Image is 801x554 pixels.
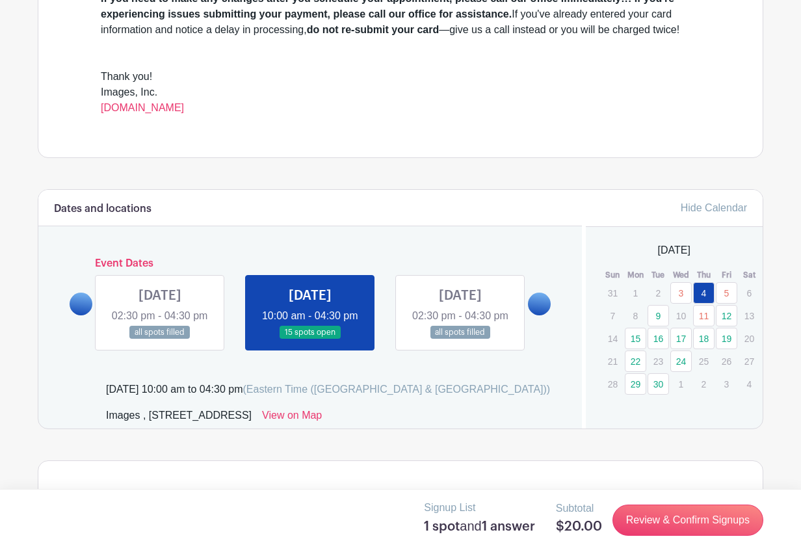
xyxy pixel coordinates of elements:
[262,408,322,429] a: View on Map
[424,518,534,534] h5: 1 spot 1 answer
[92,257,528,270] h6: Event Dates
[670,282,692,304] a: 3
[648,351,669,371] p: 23
[715,269,738,282] th: Fri
[101,69,700,85] div: Thank you!
[101,85,700,116] div: Images, Inc.
[625,328,646,349] a: 15
[601,269,624,282] th: Sun
[612,505,763,536] a: Review & Confirm Signups
[106,408,252,429] div: Images , [STREET_ADDRESS]
[625,350,646,372] a: 22
[602,374,624,394] p: 28
[556,519,602,534] h5: $20.00
[658,243,690,258] span: [DATE]
[647,269,670,282] th: Tue
[681,202,747,213] a: Hide Calendar
[602,328,624,349] p: 14
[670,306,692,326] p: 10
[625,306,646,326] p: 8
[692,269,715,282] th: Thu
[424,500,534,516] p: Signup List
[625,373,646,395] a: 29
[739,283,760,303] p: 6
[625,283,646,303] p: 1
[716,282,737,304] a: 5
[693,282,715,304] a: 4
[54,203,151,215] h6: Dates and locations
[602,351,624,371] p: 21
[670,269,692,282] th: Wed
[307,24,440,35] strong: do not re-submit your card
[648,373,669,395] a: 30
[624,269,647,282] th: Mon
[460,519,481,533] span: and
[739,328,760,349] p: 20
[602,306,624,326] p: 7
[738,269,761,282] th: Sat
[693,374,715,394] p: 2
[556,501,602,516] p: Subtotal
[693,305,715,326] a: 11
[739,351,760,371] p: 27
[716,351,737,371] p: 26
[101,102,184,113] a: [DOMAIN_NAME]
[648,283,669,303] p: 2
[739,374,760,394] p: 4
[716,328,737,349] a: 19
[670,328,692,349] a: 17
[243,384,550,395] span: (Eastern Time ([GEOGRAPHIC_DATA] & [GEOGRAPHIC_DATA]))
[716,305,737,326] a: 12
[739,306,760,326] p: 13
[106,382,550,397] div: [DATE] 10:00 am to 04:30 pm
[602,283,624,303] p: 31
[670,350,692,372] a: 24
[648,328,669,349] a: 16
[716,374,737,394] p: 3
[670,374,692,394] p: 1
[648,305,669,326] a: 9
[693,328,715,349] a: 18
[693,351,715,371] p: 25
